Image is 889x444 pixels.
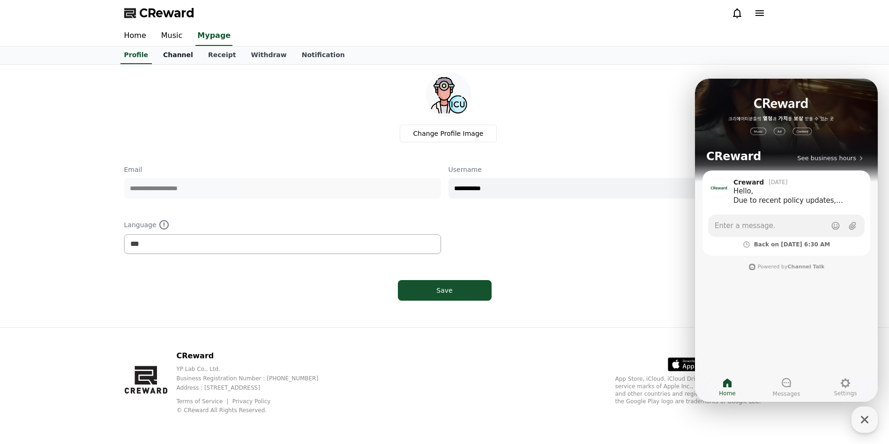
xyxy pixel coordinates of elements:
a: Music [154,26,190,46]
a: CReward [124,6,194,21]
div: Save [417,286,473,295]
img: profile_image [426,72,471,117]
p: Address : [STREET_ADDRESS] [176,384,333,392]
a: Mypage [195,26,232,46]
a: Privacy Policy [232,398,271,405]
iframe: Channel chat [695,79,878,402]
p: App Store, iCloud, iCloud Drive, and iTunes Store are service marks of Apple Inc., registered in ... [615,375,765,405]
p: © CReward All Rights Reserved. [176,407,333,414]
p: Username [448,165,765,174]
a: Terms of Service [176,398,230,405]
p: Language [124,219,441,230]
a: Withdraw [243,46,294,64]
label: Change Profile Image [400,125,497,142]
a: Notification [294,46,352,64]
a: Receipt [201,46,244,64]
button: Save [398,280,492,301]
p: CReward [176,350,333,362]
a: Profile [120,46,152,64]
p: Business Registration Number : [PHONE_NUMBER] [176,375,333,382]
a: Home [117,26,154,46]
p: YP Lab Co., Ltd. [176,365,333,373]
a: Channel [156,46,201,64]
span: CReward [139,6,194,21]
p: Email [124,165,441,174]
